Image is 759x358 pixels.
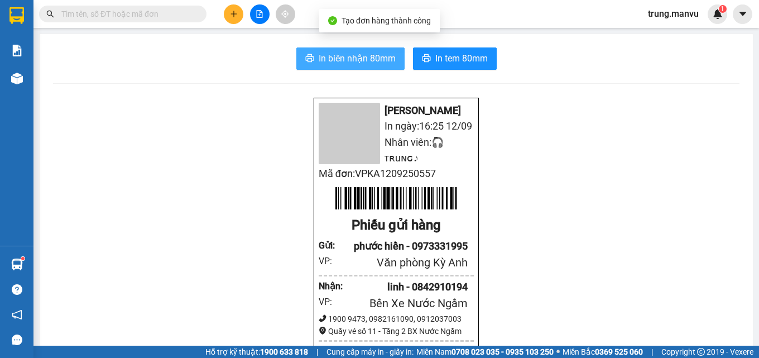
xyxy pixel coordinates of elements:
[639,7,708,21] span: trung.manvu
[12,284,22,295] span: question-circle
[316,346,318,358] span: |
[713,9,723,19] img: icon-new-feature
[224,4,243,24] button: plus
[422,54,431,64] span: printer
[319,254,338,268] div: VP:
[326,346,414,358] span: Cung cấp máy in - giấy in:
[416,346,554,358] span: Miền Nam
[719,5,727,13] sup: 1
[11,259,23,270] img: warehouse-icon
[338,238,468,254] div: phước hiền - 0973331995
[61,8,193,20] input: Tìm tên, số ĐT hoặc mã đơn
[46,10,54,18] span: search
[256,10,263,18] span: file-add
[319,327,326,335] span: environment
[328,16,337,25] span: check-circle
[435,51,488,65] span: In tem 80mm
[319,238,338,252] div: Gửi :
[651,346,653,358] span: |
[413,47,497,70] button: printerIn tem 80mm
[451,347,554,356] strong: 0708 023 035 - 0935 103 250
[250,4,270,24] button: file-add
[563,346,643,358] span: Miền Bắc
[9,7,24,24] img: logo-vxr
[319,51,396,65] span: In biên nhận 80mm
[595,347,643,356] strong: 0369 525 060
[11,73,23,84] img: warehouse-icon
[205,346,308,358] span: Hỗ trợ kỹ thuật:
[319,313,474,325] div: 1900 9473, 0982161090, 0912037003
[260,347,308,356] strong: 1900 633 818
[342,16,431,25] span: Tạo đơn hàng thành công
[11,45,23,56] img: solution-icon
[305,54,314,64] span: printer
[338,295,468,312] div: Bến Xe Nước Ngầm
[319,215,474,236] div: Phiếu gửi hàng
[720,5,724,13] span: 1
[338,254,468,271] div: Văn phòng Kỳ Anh
[319,166,474,182] li: Mã đơn: VPKA1209250557
[296,47,405,70] button: printerIn biên nhận 80mm
[738,9,748,19] span: caret-down
[556,350,560,354] span: ⚪️
[12,335,22,345] span: message
[733,4,752,24] button: caret-down
[281,10,289,18] span: aim
[319,135,474,166] li: Nhân viên: 🎧ྀིтʀuɴԍ♪
[697,348,705,356] span: copyright
[230,10,238,18] span: plus
[319,118,474,134] li: In ngày: 16:25 12/09
[338,279,468,295] div: linh - 0842910194
[12,309,22,320] span: notification
[319,314,326,322] span: phone
[319,103,474,118] li: [PERSON_NAME]
[319,295,338,309] div: VP:
[319,325,474,337] div: Quầy vé số 11 - Tầng 2 BX Nước Ngầm
[276,4,295,24] button: aim
[21,257,25,260] sup: 1
[319,279,338,293] div: Nhận :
